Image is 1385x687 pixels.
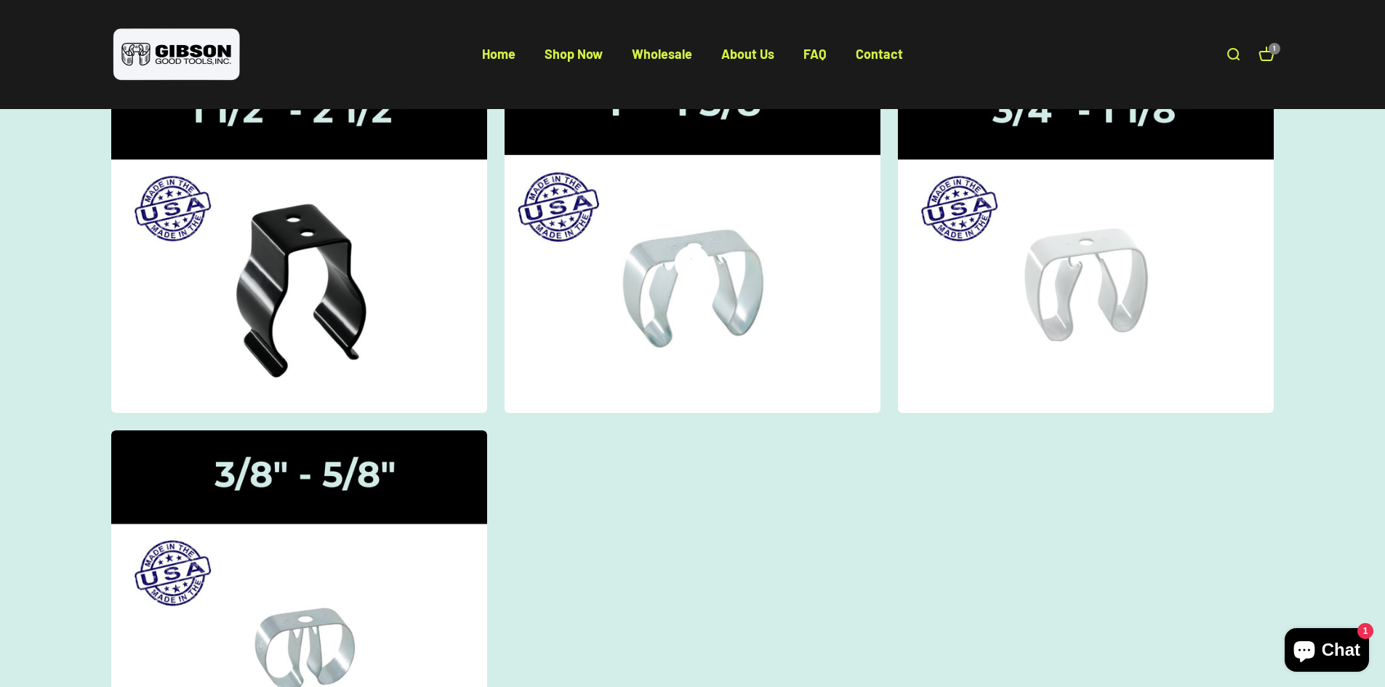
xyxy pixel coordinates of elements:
a: Wholesale [632,46,692,62]
a: Home [482,46,515,62]
a: Contact [856,46,903,62]
img: Gripper Clips | 3/4" - 1 1/8" [898,66,1274,414]
a: Shop Now [545,46,603,62]
a: FAQ [803,46,827,62]
img: Gripper Clips | 1" - 1 3/8" [493,55,891,423]
cart-count: 1 [1269,43,1280,55]
img: Gibson gripper clips one and a half inch to two and a half inches [111,66,487,414]
a: Gripper Clips | 1" - 1 3/8" [505,66,880,414]
inbox-online-store-chat: Shopify online store chat [1280,628,1373,675]
a: About Us [721,46,774,62]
